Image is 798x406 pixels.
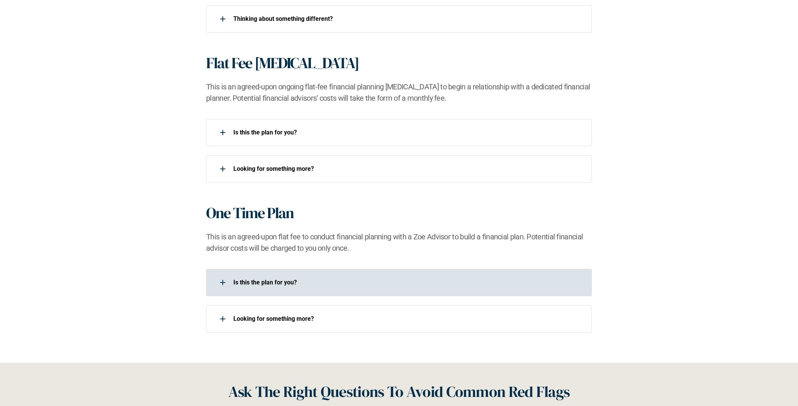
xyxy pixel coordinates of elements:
[206,54,359,72] h1: Flat Fee [MEDICAL_DATA]
[228,380,570,403] h2: Ask The Right Questions To Avoid Common Red Flags
[206,231,592,254] h2: This is an agreed-upon flat fee to conduct financial planning with a Zoe Advisor to build a finan...
[233,165,582,172] p: Looking for something more?​
[233,129,582,136] p: Is this the plan for you?​
[233,15,582,22] p: ​Thinking about something different?​
[206,81,592,104] h2: This is an agreed-upon ongoing flat-fee financial planning [MEDICAL_DATA] to begin a relationship...
[233,279,582,286] p: Is this the plan for you?​
[233,315,582,322] p: Looking for something more?​
[206,204,293,222] h1: One Time Plan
